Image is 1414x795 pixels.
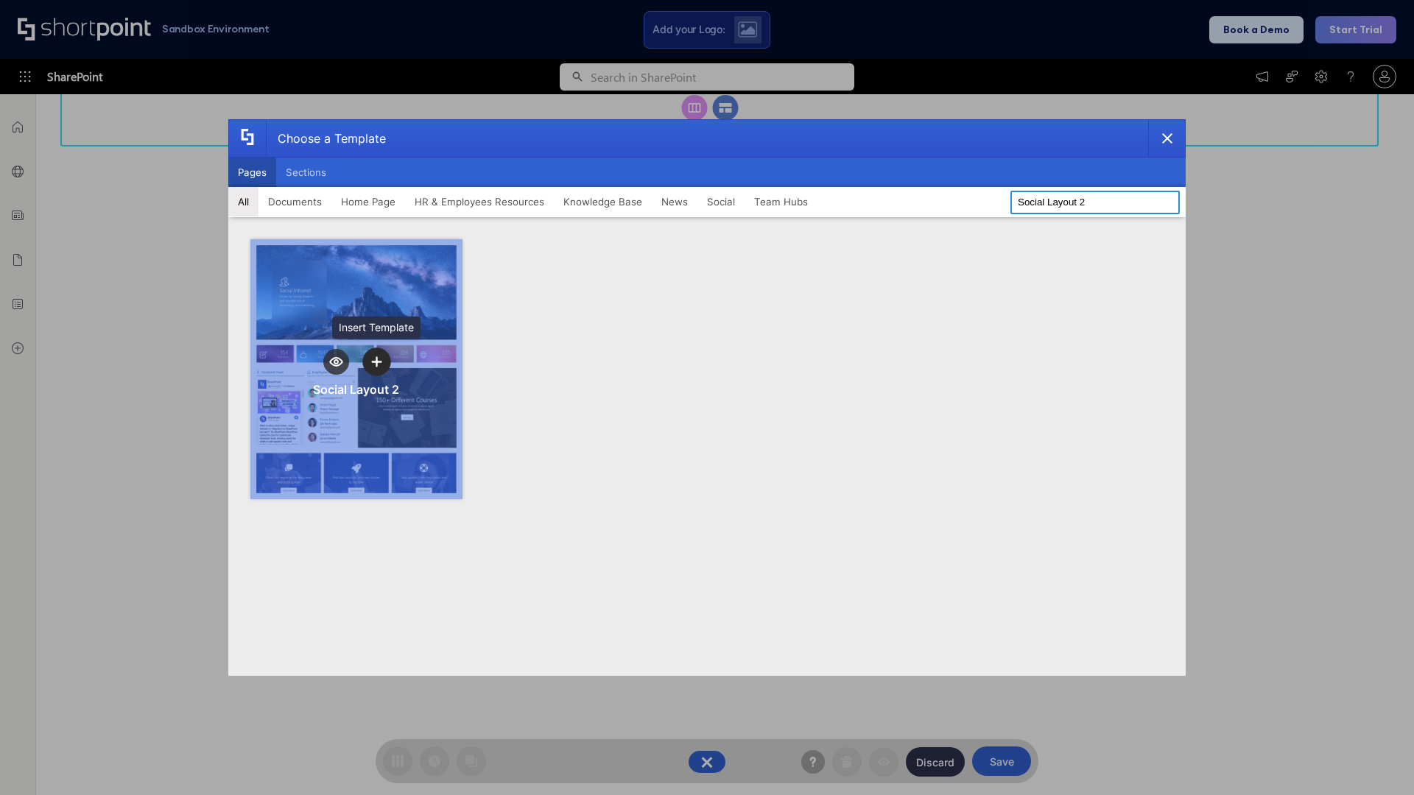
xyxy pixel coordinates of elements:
button: Sections [276,158,336,187]
div: Social Layout 2 [313,382,399,397]
input: Search [1010,191,1180,214]
iframe: Chat Widget [1340,724,1414,795]
button: News [652,187,697,216]
button: Social [697,187,745,216]
button: Documents [258,187,331,216]
div: Choose a Template [266,120,386,157]
button: Knowledge Base [554,187,652,216]
div: template selector [228,119,1186,676]
button: Pages [228,158,276,187]
button: Team Hubs [745,187,817,216]
button: All [228,187,258,216]
button: Home Page [331,187,405,216]
button: HR & Employees Resources [405,187,554,216]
